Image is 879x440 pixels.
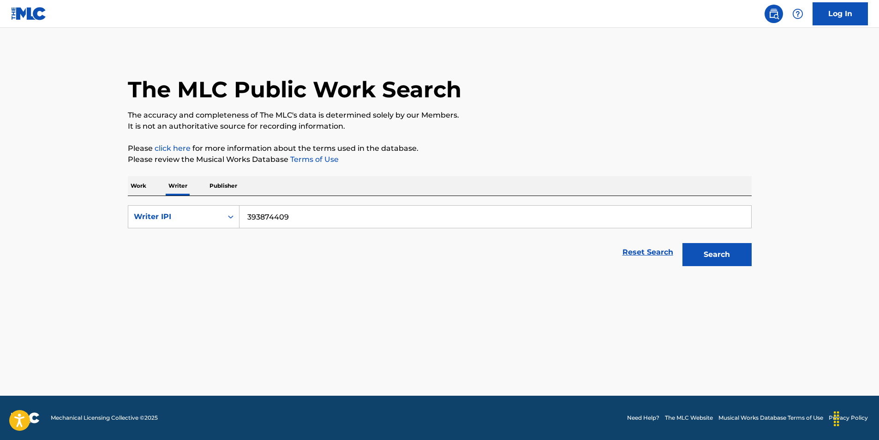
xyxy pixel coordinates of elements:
[627,414,659,422] a: Need Help?
[207,176,240,196] p: Publisher
[11,412,40,423] img: logo
[789,5,807,23] div: Help
[155,144,191,153] a: click here
[792,8,803,19] img: help
[618,242,678,262] a: Reset Search
[128,76,461,103] h1: The MLC Public Work Search
[288,155,339,164] a: Terms of Use
[833,396,879,440] iframe: Chat Widget
[134,211,217,222] div: Writer IPI
[829,414,868,422] a: Privacy Policy
[128,121,752,132] p: It is not an authoritative source for recording information.
[718,414,823,422] a: Musical Works Database Terms of Use
[128,205,752,271] form: Search Form
[765,5,783,23] a: Public Search
[813,2,868,25] a: Log In
[128,143,752,154] p: Please for more information about the terms used in the database.
[682,243,752,266] button: Search
[128,176,149,196] p: Work
[51,414,158,422] span: Mechanical Licensing Collective © 2025
[128,110,752,121] p: The accuracy and completeness of The MLC's data is determined solely by our Members.
[665,414,713,422] a: The MLC Website
[768,8,779,19] img: search
[11,7,47,20] img: MLC Logo
[166,176,190,196] p: Writer
[829,405,844,433] div: Drag
[128,154,752,165] p: Please review the Musical Works Database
